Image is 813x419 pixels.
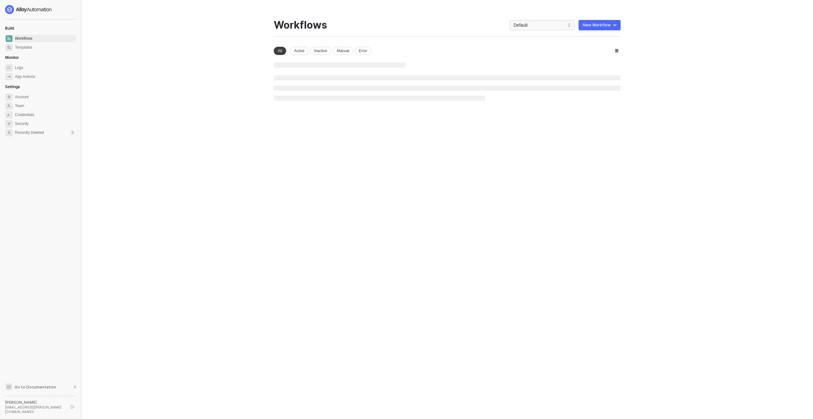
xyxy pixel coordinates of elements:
div: Inactive [310,47,331,55]
div: App Actions [15,74,35,79]
div: Workflows [274,19,327,31]
span: security [6,120,12,127]
span: team [6,103,12,109]
img: logo [5,5,52,14]
div: Active [290,47,309,55]
span: Credentials [15,111,75,119]
span: marketplace [6,44,12,51]
span: Security [15,120,75,127]
div: Manual [333,47,353,55]
span: Settings [5,84,20,89]
span: Monitor [5,55,19,60]
div: [PERSON_NAME] [5,400,65,405]
div: Error [355,47,372,55]
span: documentation [6,384,12,390]
span: Templates [15,44,75,51]
span: dashboard [6,35,12,42]
a: logo [5,5,76,14]
a: Knowledge Base [5,383,76,391]
div: New Workflow [583,23,611,28]
span: Workflows [15,35,75,42]
span: Build [5,26,14,31]
div: [EMAIL_ADDRESS][PERSON_NAME][DOMAIN_NAME] • [5,405,65,414]
span: Team [15,102,75,110]
span: settings [6,129,12,136]
span: Default [514,20,571,30]
span: settings [6,94,12,100]
button: New Workflow [579,20,621,30]
span: icon-app-actions [6,73,12,80]
span: credentials [6,112,12,118]
div: 0 [71,130,75,135]
span: Recently Deleted [15,130,44,135]
div: All [274,47,286,55]
span: logout [71,405,74,409]
span: icon-logs [6,65,12,71]
span: Go to Documentation [15,384,56,390]
span: document-arrow [71,384,78,390]
span: Account [15,93,75,101]
span: Logs [15,64,75,72]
